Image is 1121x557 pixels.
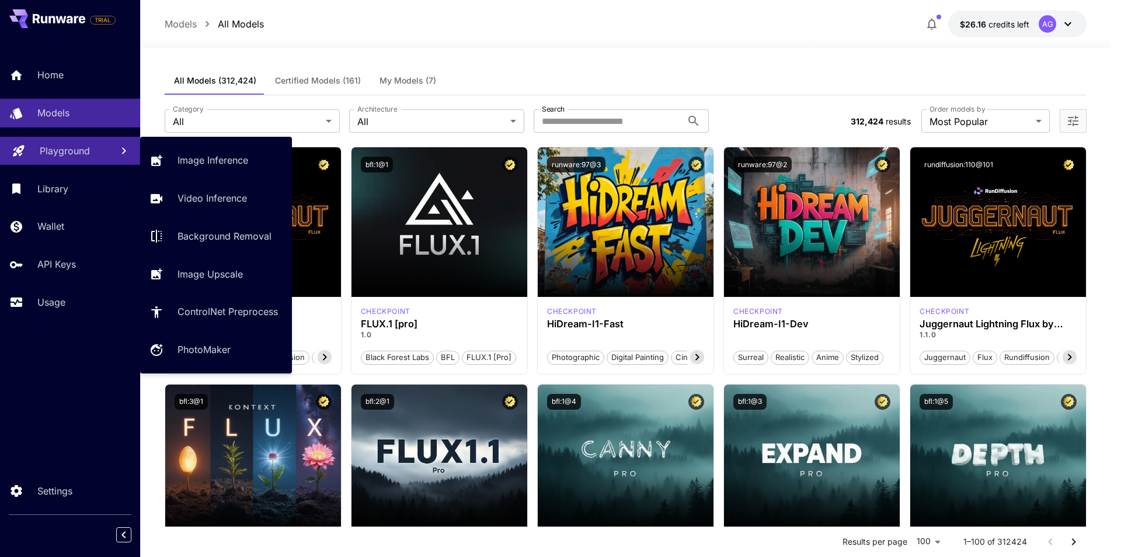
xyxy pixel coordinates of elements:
p: Library [37,182,68,196]
span: $26.16 [960,19,988,29]
span: credits left [988,19,1029,29]
p: Models [165,17,197,31]
button: Certified Model – Vetted for best performance and includes a commercial license. [688,157,704,172]
p: API Keys [37,257,76,271]
div: Collapse sidebar [125,524,140,545]
span: results [886,116,911,126]
h3: FLUX.1 [pro] [361,319,518,330]
button: Certified Model – Vetted for best performance and includes a commercial license. [1061,394,1077,410]
span: rundiffusion [1000,352,1054,364]
h3: Juggernaut Lightning Flux by RunDiffusion [920,319,1077,330]
span: Stylized [847,352,883,364]
span: Certified Models (161) [275,75,361,86]
button: Certified Model – Vetted for best performance and includes a commercial license. [875,157,890,172]
button: Certified Model – Vetted for best performance and includes a commercial license. [316,394,332,410]
span: Surreal [734,352,768,364]
button: runware:97@2 [733,157,792,172]
button: Collapse sidebar [116,527,131,542]
p: 1.1.0 [920,330,1077,340]
p: Settings [37,484,72,498]
p: Image Upscale [177,267,243,281]
nav: breadcrumb [165,17,264,31]
p: ControlNet Preprocess [177,305,278,319]
a: Image Upscale [140,260,292,288]
button: Certified Model – Vetted for best performance and includes a commercial license. [875,394,890,410]
p: Home [37,68,64,82]
label: Architecture [357,104,397,114]
span: My Models (7) [380,75,436,86]
button: bfl:3@1 [175,394,208,410]
button: bfl:1@3 [733,394,767,410]
span: flux [973,352,997,364]
p: checkpoint [361,306,410,317]
button: Certified Model – Vetted for best performance and includes a commercial license. [502,394,518,410]
button: Open more filters [1066,114,1080,129]
a: PhotoMaker [140,335,292,364]
div: HiDream Dev [733,306,783,317]
button: bfl:1@4 [547,394,581,410]
p: checkpoint [733,306,783,317]
p: All Models [218,17,264,31]
div: 100 [912,533,945,550]
div: fluxpro [361,306,410,317]
span: All [357,115,506,129]
button: bfl:2@1 [361,394,394,410]
span: Digital Painting [607,352,668,364]
p: Video Inference [177,191,247,205]
label: Category [173,104,204,114]
span: Photographic [548,352,604,364]
div: $26.15501 [960,18,1029,30]
span: pro [312,352,333,364]
button: $26.15501 [948,11,1087,37]
div: HiDream Fast [547,306,597,317]
span: TRIAL [90,16,115,25]
p: 1–100 of 312424 [963,536,1027,548]
span: Anime [812,352,843,364]
p: Image Inference [177,153,248,167]
div: FLUX.1 D [920,306,969,317]
span: Realistic [771,352,809,364]
p: Usage [37,295,65,309]
p: Models [37,106,69,120]
button: bfl:1@5 [920,394,953,410]
h3: HiDream-I1-Fast [547,319,704,330]
button: Certified Model – Vetted for best performance and includes a commercial license. [502,157,518,172]
a: Video Inference [140,184,292,213]
span: 312,424 [851,116,883,126]
button: Certified Model – Vetted for best performance and includes a commercial license. [1061,157,1077,172]
h3: HiDream-I1-Dev [733,319,890,330]
p: Wallet [37,219,64,233]
p: Background Removal [177,229,271,243]
button: Go to next page [1062,530,1085,553]
span: Black Forest Labs [361,352,433,364]
p: Playground [40,144,90,158]
p: PhotoMaker [177,342,231,357]
div: AG [1039,15,1056,33]
p: checkpoint [547,306,597,317]
p: Results per page [843,536,907,548]
button: bfl:1@1 [361,157,393,172]
a: Image Inference [140,146,292,175]
span: All Models (312,424) [174,75,256,86]
a: ControlNet Preprocess [140,297,292,326]
span: BFL [437,352,459,364]
p: 1.0 [361,330,518,340]
label: Search [542,104,565,114]
span: schnell [1057,352,1092,364]
span: Most Popular [929,115,1031,129]
span: All [173,115,321,129]
button: rundiffusion:110@101 [920,157,998,172]
span: Cinematic [671,352,715,364]
span: juggernaut [920,352,970,364]
a: Background Removal [140,222,292,251]
button: Certified Model – Vetted for best performance and includes a commercial license. [688,394,704,410]
span: FLUX.1 [pro] [462,352,516,364]
button: runware:97@3 [547,157,605,172]
p: checkpoint [920,306,969,317]
button: Certified Model – Vetted for best performance and includes a commercial license. [316,157,332,172]
span: Add your payment card to enable full platform functionality. [90,13,116,27]
label: Order models by [929,104,985,114]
